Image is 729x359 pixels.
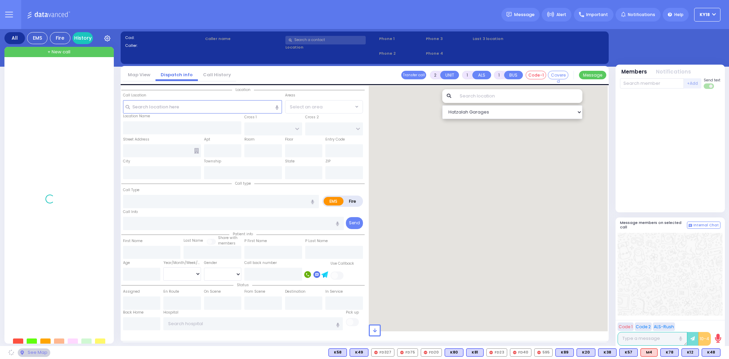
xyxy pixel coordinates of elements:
[660,348,679,357] div: K78
[163,260,201,266] div: Year/Month/Week/Day
[123,71,156,78] a: Map View
[619,348,638,357] div: K57
[660,348,679,357] div: BLS
[635,322,652,331] button: Code 2
[123,289,140,294] label: Assigned
[27,32,48,44] div: EMS
[555,348,574,357] div: K89
[123,260,130,266] label: Age
[621,68,647,76] button: Members
[704,83,715,90] label: Turn off text
[285,137,293,142] label: Floor
[693,223,719,228] span: Internal Chat
[285,289,306,294] label: Destination
[125,43,203,49] label: Caller:
[640,348,658,357] div: ALS
[426,36,470,42] span: Phone 3
[204,289,221,294] label: On Scene
[123,209,138,215] label: Call Info
[123,100,282,113] input: Search location here
[445,348,463,357] div: BLS
[27,10,72,19] img: Logo
[455,89,582,103] input: Search location
[510,348,531,357] div: FD40
[681,348,699,357] div: BLS
[379,36,423,42] span: Phone 1
[466,348,484,357] div: BLS
[346,217,363,229] button: Send
[123,93,146,98] label: Call Location
[233,282,252,288] span: Status
[486,348,507,357] div: FD23
[640,348,658,357] div: M4
[556,12,566,18] span: Alert
[598,348,617,357] div: K38
[325,289,343,294] label: In Service
[325,159,330,164] label: ZIP
[123,238,143,244] label: First Name
[619,348,638,357] div: BLS
[232,181,254,186] span: Call type
[156,71,198,78] a: Dispatch info
[163,289,179,294] label: En Route
[526,71,546,79] button: Code-1
[620,221,687,229] h5: Message members on selected call
[653,322,675,331] button: ALS-Rush
[72,32,93,44] a: History
[123,159,130,164] label: City
[628,12,655,18] span: Notifications
[401,71,426,79] button: Transfer call
[350,348,368,357] div: BLS
[305,238,328,244] label: P Last Name
[244,238,267,244] label: P First Name
[204,137,210,142] label: Apt
[421,348,442,357] div: FD20
[330,261,354,266] label: Use Callback
[4,32,25,44] div: All
[687,222,720,229] button: Internal Chat
[50,32,70,44] div: Fire
[324,197,343,205] label: EMS
[702,348,720,357] div: K48
[328,348,347,357] div: K58
[620,78,684,89] input: Search member
[218,235,238,240] small: Share with
[163,317,343,330] input: Search hospital
[198,71,236,78] a: Call History
[702,348,720,357] div: BLS
[534,348,553,357] div: 595
[18,348,50,357] div: See map
[125,35,203,41] label: Cad:
[504,71,523,79] button: BUS
[473,36,538,42] label: Last 3 location
[184,238,203,243] label: Last Name
[163,310,178,315] label: Hospital
[244,289,265,294] label: From Scene
[229,231,256,237] span: Patient info
[194,148,199,154] span: Other building occupants
[400,351,404,354] img: red-radio-icon.svg
[285,44,377,50] label: Location
[123,310,144,315] label: Back Home
[618,322,634,331] button: Code 1
[123,137,149,142] label: Street Address
[325,137,345,142] label: Entry Code
[681,348,699,357] div: K12
[489,351,493,354] img: red-radio-icon.svg
[656,68,691,76] button: Notifications
[598,348,617,357] div: BLS
[586,12,608,18] span: Important
[555,348,574,357] div: BLS
[305,115,319,120] label: Cross 2
[374,351,378,354] img: red-radio-icon.svg
[205,36,283,42] label: Caller name
[204,260,217,266] label: Gender
[244,260,277,266] label: Call back number
[346,310,359,315] label: Pick up
[689,224,692,227] img: comment-alt.png
[123,187,139,193] label: Call Type
[343,197,362,205] label: Fire
[48,49,70,55] span: + New call
[537,351,541,354] img: red-radio-icon.svg
[694,8,720,22] button: KY18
